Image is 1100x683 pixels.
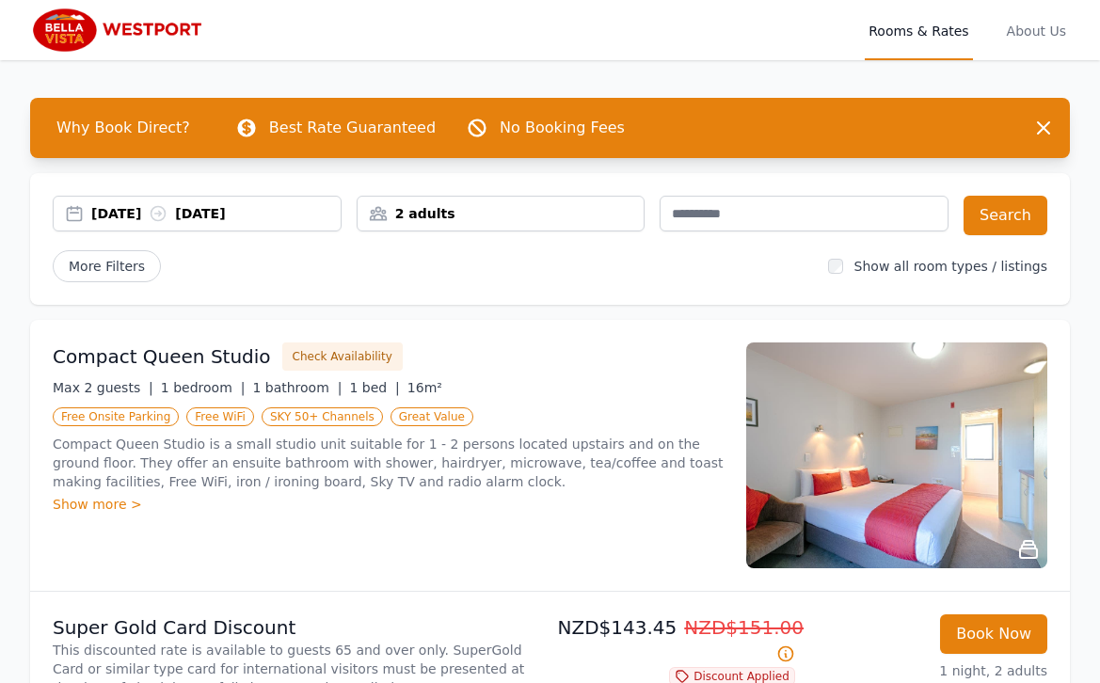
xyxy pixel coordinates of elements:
[282,342,403,371] button: Check Availability
[91,204,341,223] div: [DATE] [DATE]
[53,495,724,514] div: Show more >
[391,407,473,426] span: Great Value
[349,380,399,395] span: 1 bed |
[53,380,153,395] span: Max 2 guests |
[358,204,645,223] div: 2 adults
[53,614,543,641] p: Super Gold Card Discount
[964,196,1047,235] button: Search
[407,380,442,395] span: 16m²
[30,8,211,53] img: Bella Vista Westport
[684,616,804,639] span: NZD$151.00
[262,407,383,426] span: SKY 50+ Channels
[558,614,795,667] p: NZD$143.45
[41,109,205,147] span: Why Book Direct?
[940,614,1047,654] button: Book Now
[186,407,254,426] span: Free WiFi
[500,117,625,139] p: No Booking Fees
[854,259,1047,274] label: Show all room types / listings
[53,435,724,491] p: Compact Queen Studio is a small studio unit suitable for 1 - 2 persons located upstairs and on th...
[810,661,1047,680] p: 1 night, 2 adults
[53,343,271,370] h3: Compact Queen Studio
[53,407,179,426] span: Free Onsite Parking
[53,250,161,282] span: More Filters
[252,380,342,395] span: 1 bathroom |
[161,380,246,395] span: 1 bedroom |
[269,117,436,139] p: Best Rate Guaranteed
